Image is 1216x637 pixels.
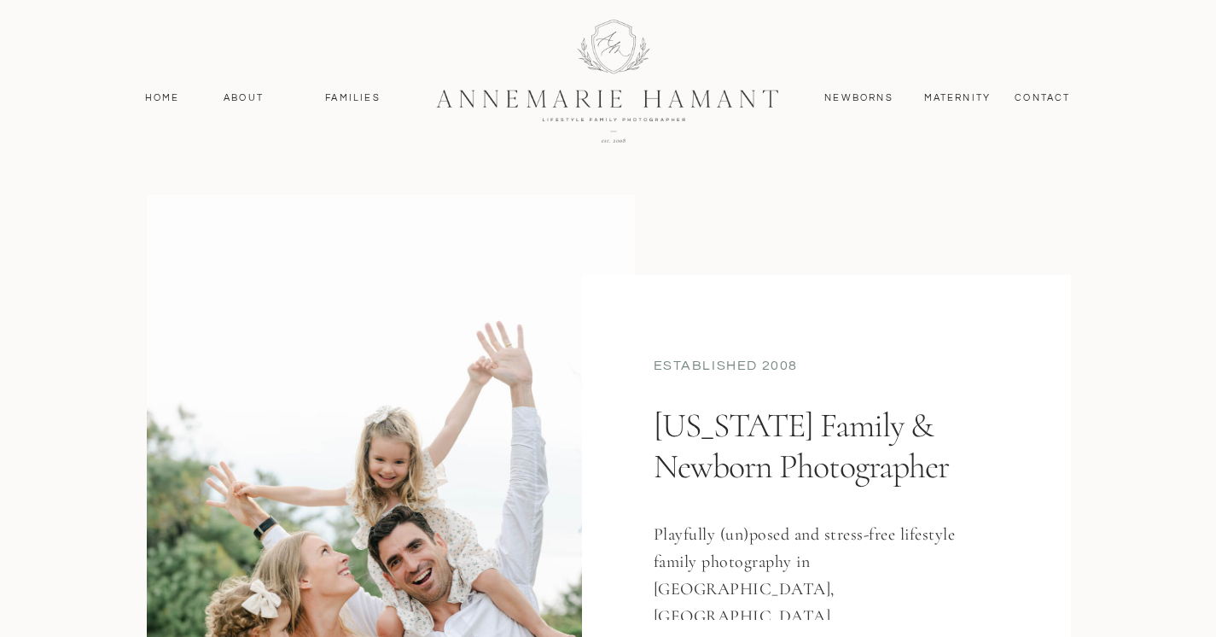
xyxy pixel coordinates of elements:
[654,405,992,552] h1: [US_STATE] Family & Newborn Photographer
[924,91,990,106] a: MAternity
[1006,91,1080,106] a: contact
[219,91,269,106] a: About
[654,356,1000,379] div: established 2008
[654,521,975,620] h3: Playfully (un)posed and stress-free lifestyle family photography in [GEOGRAPHIC_DATA], [GEOGRAPHI...
[137,91,188,106] a: Home
[315,91,392,106] a: Families
[818,91,900,106] a: Newborns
